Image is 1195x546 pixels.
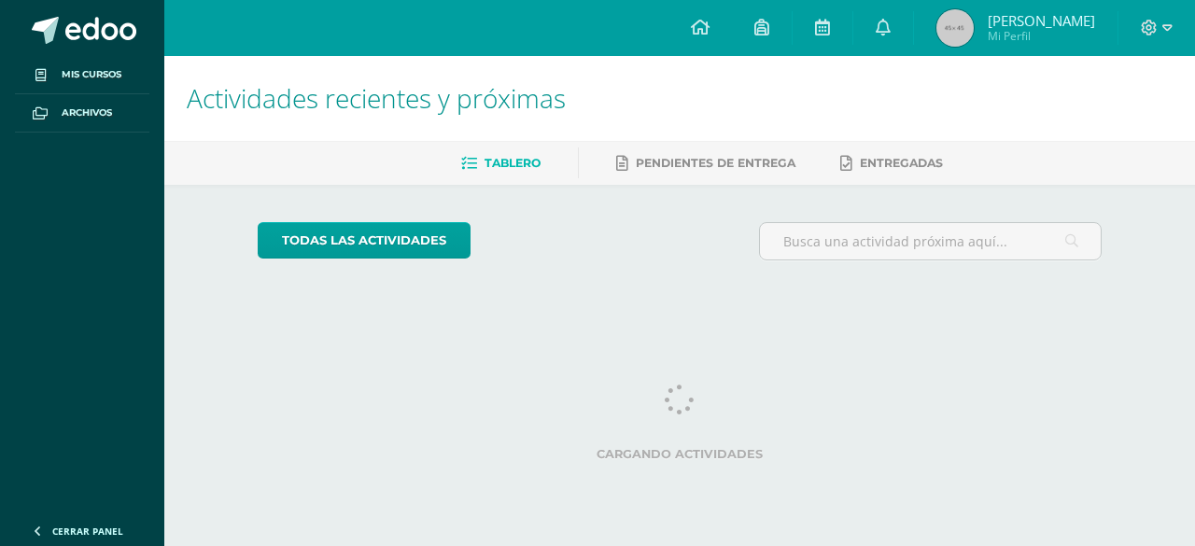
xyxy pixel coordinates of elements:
[616,148,795,178] a: Pendientes de entrega
[936,9,974,47] img: 45x45
[860,156,943,170] span: Entregadas
[988,28,1095,44] span: Mi Perfil
[15,56,149,94] a: Mis cursos
[62,67,121,82] span: Mis cursos
[15,94,149,133] a: Archivos
[62,105,112,120] span: Archivos
[840,148,943,178] a: Entregadas
[258,222,471,259] a: todas las Actividades
[636,156,795,170] span: Pendientes de entrega
[760,223,1102,259] input: Busca una actividad próxima aquí...
[187,80,566,116] span: Actividades recientes y próximas
[52,525,123,538] span: Cerrar panel
[988,11,1095,30] span: [PERSON_NAME]
[461,148,541,178] a: Tablero
[485,156,541,170] span: Tablero
[258,447,1103,461] label: Cargando actividades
